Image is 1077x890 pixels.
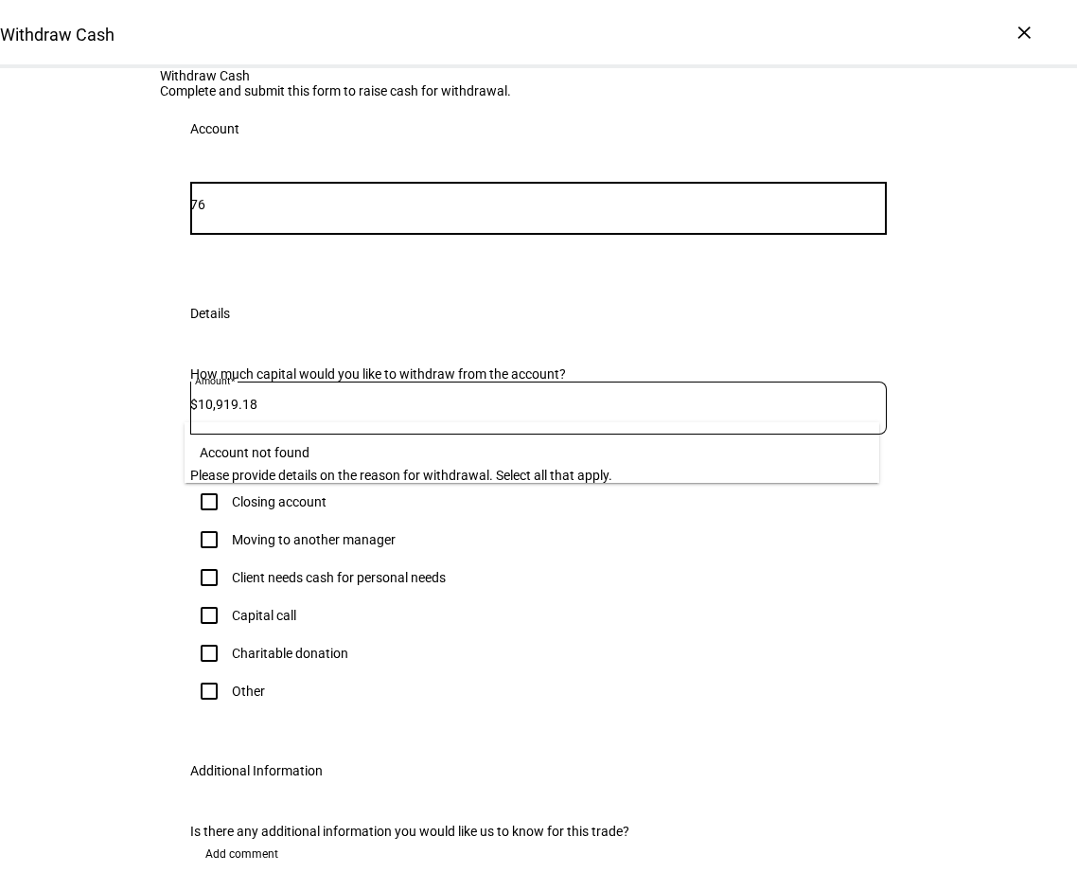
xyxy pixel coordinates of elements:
[190,306,230,321] div: Details
[190,121,239,136] div: Account
[195,375,235,386] mat-label: Amount*
[190,763,323,778] div: Additional Information
[190,366,887,382] div: How much capital would you like to withdraw from the account?
[160,68,917,83] div: Withdraw Cash
[232,494,327,509] div: Closing account
[232,608,296,623] div: Capital call
[190,824,887,839] div: Is there any additional information you would like us to know for this trade?
[190,197,887,212] input: Number
[232,684,265,699] div: Other
[232,532,396,547] div: Moving to another manager
[232,570,446,585] div: Client needs cash for personal needs
[190,397,198,412] span: $
[1009,17,1039,47] div: ×
[200,434,309,472] div: Account not found
[160,83,917,98] div: Complete and submit this form to raise cash for withdrawal.
[232,646,348,661] div: Charitable donation
[205,839,278,869] span: Add comment
[190,839,293,869] button: Add comment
